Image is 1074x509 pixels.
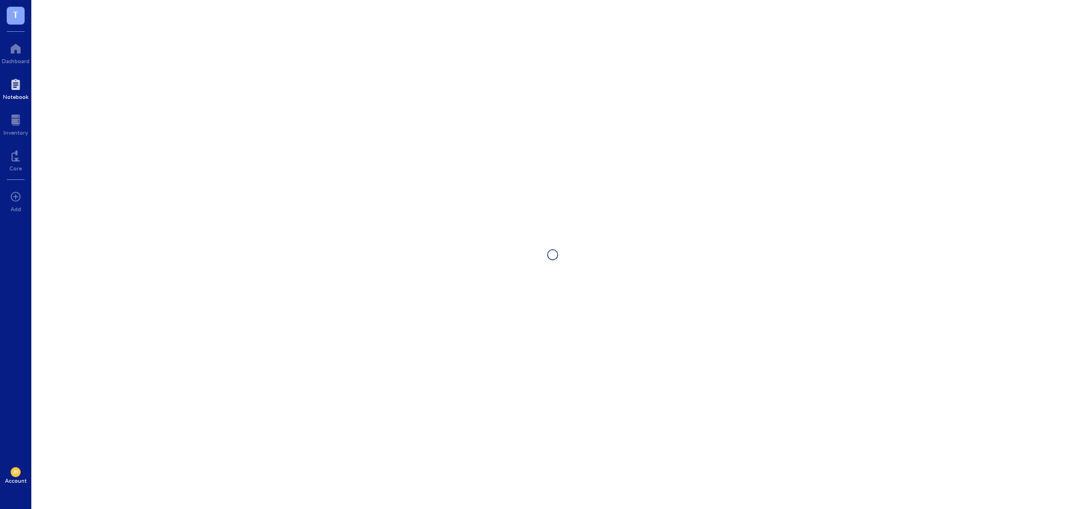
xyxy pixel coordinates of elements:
[5,477,27,484] div: Account
[13,469,18,475] span: JH
[2,58,30,64] div: Dashboard
[10,147,22,172] a: Core
[3,93,29,100] div: Notebook
[10,165,22,172] div: Core
[3,111,28,136] a: Inventory
[13,7,18,21] span: T
[11,206,21,212] div: Add
[3,75,29,100] a: Notebook
[2,40,30,64] a: Dashboard
[3,129,28,136] div: Inventory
